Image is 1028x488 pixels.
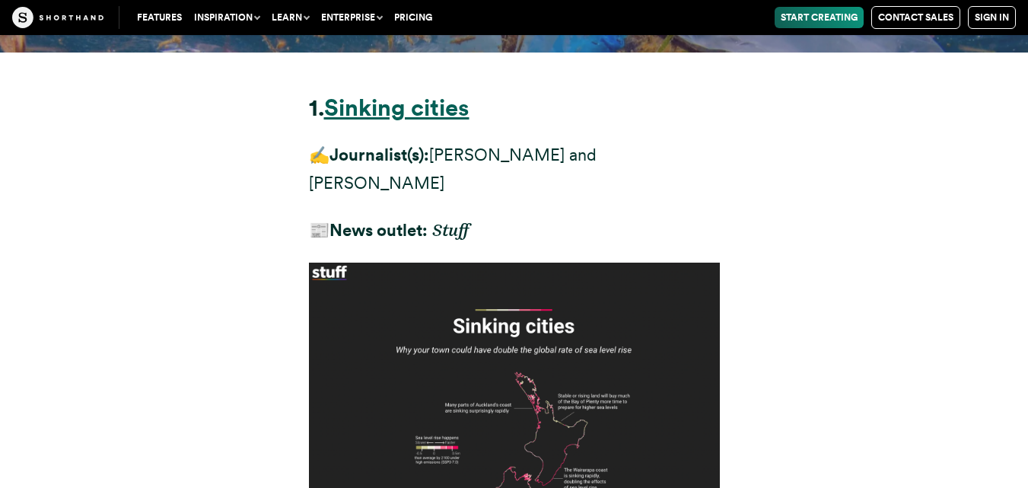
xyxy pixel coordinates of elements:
strong: News outlet: [329,220,428,240]
button: Learn [266,7,315,28]
a: Sinking cities [324,94,469,122]
em: Stuff [432,220,469,240]
a: Start Creating [775,7,864,28]
img: The Craft [12,7,103,28]
button: Inspiration [188,7,266,28]
strong: 1. [309,94,324,122]
button: Enterprise [315,7,388,28]
a: Features [131,7,188,28]
p: ✍️ [PERSON_NAME] and [PERSON_NAME] [309,141,720,198]
strong: Journalist(s): [329,145,429,164]
p: 📰 [309,216,720,244]
a: Pricing [388,7,438,28]
a: Contact Sales [871,6,960,29]
a: Sign in [968,6,1016,29]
